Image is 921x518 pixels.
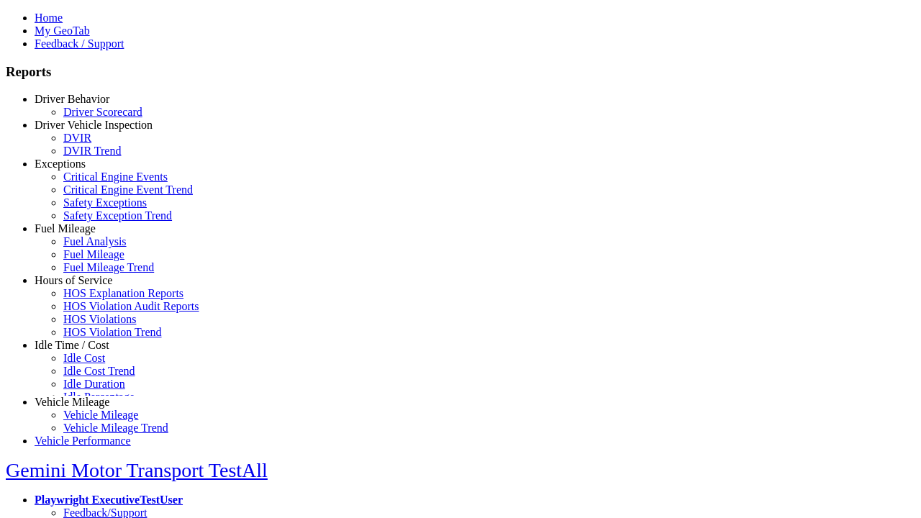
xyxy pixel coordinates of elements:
[35,12,63,24] a: Home
[63,326,162,338] a: HOS Violation Trend
[63,171,168,183] a: Critical Engine Events
[63,409,138,421] a: Vehicle Mileage
[63,183,193,196] a: Critical Engine Event Trend
[63,132,91,144] a: DVIR
[35,93,109,105] a: Driver Behavior
[63,352,105,364] a: Idle Cost
[35,396,109,408] a: Vehicle Mileage
[63,106,142,118] a: Driver Scorecard
[63,378,125,390] a: Idle Duration
[35,222,96,235] a: Fuel Mileage
[35,158,86,170] a: Exceptions
[63,209,172,222] a: Safety Exception Trend
[35,274,112,286] a: Hours of Service
[63,235,127,247] a: Fuel Analysis
[63,196,147,209] a: Safety Exceptions
[63,365,135,377] a: Idle Cost Trend
[6,459,268,481] a: Gemini Motor Transport TestAll
[63,287,183,299] a: HOS Explanation Reports
[63,145,121,157] a: DVIR Trend
[63,422,168,434] a: Vehicle Mileage Trend
[35,37,124,50] a: Feedback / Support
[35,24,90,37] a: My GeoTab
[63,391,135,403] a: Idle Percentage
[35,119,153,131] a: Driver Vehicle Inspection
[63,261,154,273] a: Fuel Mileage Trend
[35,435,131,447] a: Vehicle Performance
[35,339,109,351] a: Idle Time / Cost
[63,300,199,312] a: HOS Violation Audit Reports
[63,248,124,260] a: Fuel Mileage
[6,64,915,80] h3: Reports
[63,313,136,325] a: HOS Violations
[35,494,183,506] a: Playwright ExecutiveTestUser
